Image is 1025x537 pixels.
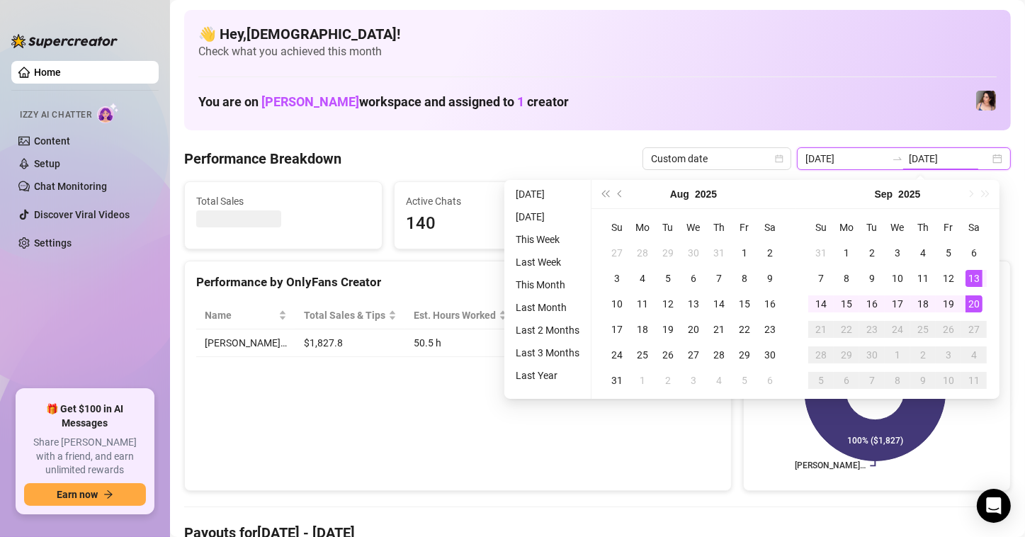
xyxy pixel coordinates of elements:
[732,215,757,240] th: Fr
[510,299,585,316] li: Last Month
[681,368,706,393] td: 2025-09-03
[808,342,834,368] td: 2025-09-28
[655,240,681,266] td: 2025-07-29
[910,368,936,393] td: 2025-10-09
[736,270,753,287] div: 8
[910,240,936,266] td: 2025-09-04
[838,372,855,389] div: 6
[838,321,855,338] div: 22
[630,215,655,240] th: Mo
[685,270,702,287] div: 6
[670,180,689,208] button: Choose a month
[34,135,70,147] a: Content
[889,372,906,389] div: 8
[812,295,829,312] div: 14
[295,302,405,329] th: Total Sales & Tips
[889,346,906,363] div: 1
[910,215,936,240] th: Th
[706,240,732,266] td: 2025-07-31
[510,367,585,384] li: Last Year
[655,368,681,393] td: 2025-09-02
[936,368,961,393] td: 2025-10-10
[706,342,732,368] td: 2025-08-28
[685,372,702,389] div: 3
[808,266,834,291] td: 2025-09-07
[634,295,651,312] div: 11
[304,307,385,323] span: Total Sales & Tips
[706,266,732,291] td: 2025-08-07
[834,266,859,291] td: 2025-09-08
[732,368,757,393] td: 2025-09-05
[761,244,778,261] div: 2
[757,368,783,393] td: 2025-09-06
[914,270,931,287] div: 11
[34,158,60,169] a: Setup
[510,254,585,271] li: Last Week
[630,266,655,291] td: 2025-08-04
[655,215,681,240] th: Tu
[863,270,880,287] div: 9
[608,321,625,338] div: 17
[659,295,676,312] div: 12
[695,180,717,208] button: Choose a year
[681,291,706,317] td: 2025-08-13
[834,240,859,266] td: 2025-09-01
[889,244,906,261] div: 3
[838,295,855,312] div: 15
[936,240,961,266] td: 2025-09-05
[965,346,982,363] div: 4
[196,302,295,329] th: Name
[808,291,834,317] td: 2025-09-14
[936,291,961,317] td: 2025-09-19
[681,317,706,342] td: 2025-08-20
[838,244,855,261] div: 1
[736,295,753,312] div: 15
[885,215,910,240] th: We
[34,181,107,192] a: Chat Monitoring
[630,291,655,317] td: 2025-08-11
[863,295,880,312] div: 16
[757,291,783,317] td: 2025-08-16
[732,317,757,342] td: 2025-08-22
[608,372,625,389] div: 31
[892,153,903,164] span: swap-right
[710,295,727,312] div: 14
[634,270,651,287] div: 4
[510,276,585,293] li: This Month
[196,329,295,357] td: [PERSON_NAME]…
[205,307,276,323] span: Name
[859,215,885,240] th: Tu
[706,368,732,393] td: 2025-09-04
[57,489,98,500] span: Earn now
[889,321,906,338] div: 24
[757,342,783,368] td: 2025-08-30
[808,240,834,266] td: 2025-08-31
[510,208,585,225] li: [DATE]
[838,270,855,287] div: 8
[706,215,732,240] th: Th
[604,291,630,317] td: 2025-08-10
[812,372,829,389] div: 5
[710,346,727,363] div: 28
[510,344,585,361] li: Last 3 Months
[659,270,676,287] div: 5
[834,368,859,393] td: 2025-10-06
[406,210,580,237] span: 140
[659,372,676,389] div: 2
[859,368,885,393] td: 2025-10-07
[608,295,625,312] div: 10
[859,291,885,317] td: 2025-09-16
[196,273,720,292] div: Performance by OnlyFans Creator
[685,244,702,261] div: 30
[892,153,903,164] span: to
[681,240,706,266] td: 2025-07-30
[685,295,702,312] div: 13
[863,321,880,338] div: 23
[940,295,957,312] div: 19
[940,346,957,363] div: 3
[613,180,628,208] button: Previous month (PageUp)
[914,346,931,363] div: 2
[630,317,655,342] td: 2025-08-18
[732,240,757,266] td: 2025-08-01
[604,240,630,266] td: 2025-07-27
